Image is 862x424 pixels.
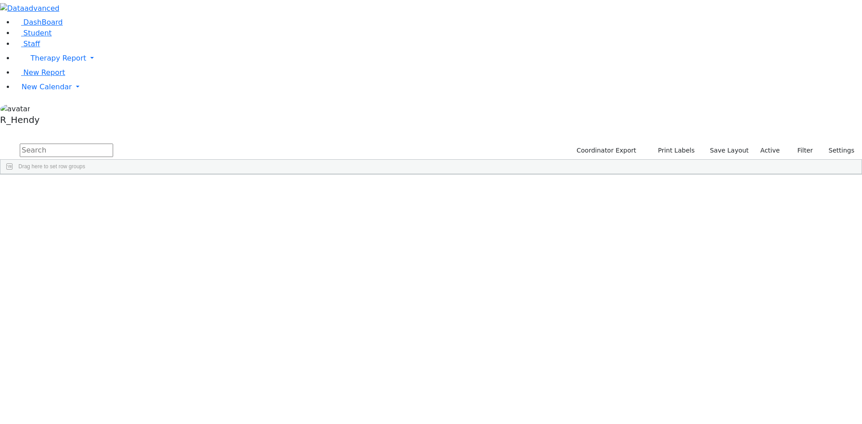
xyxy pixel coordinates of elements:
span: Therapy Report [31,54,86,62]
span: Drag here to set row groups [18,163,85,170]
button: Coordinator Export [571,144,640,157]
a: Student [14,29,52,37]
span: Staff [23,39,40,48]
button: Save Layout [706,144,752,157]
a: DashBoard [14,18,63,26]
input: Search [20,144,113,157]
button: Filter [786,144,817,157]
a: New Calendar [14,78,862,96]
span: New Calendar [22,83,72,91]
span: Student [23,29,52,37]
span: DashBoard [23,18,63,26]
a: Staff [14,39,40,48]
a: Therapy Report [14,49,862,67]
span: New Report [23,68,65,77]
label: Active [756,144,784,157]
button: Print Labels [647,144,699,157]
button: Settings [817,144,858,157]
a: New Report [14,68,65,77]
